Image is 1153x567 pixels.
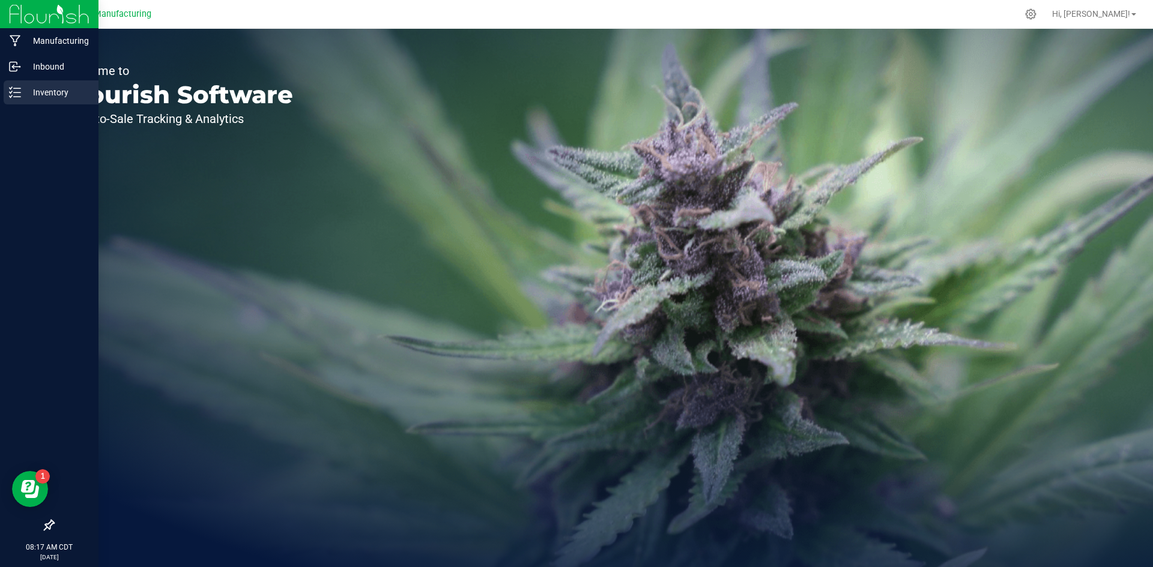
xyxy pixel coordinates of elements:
div: Manage settings [1023,8,1038,20]
p: Seed-to-Sale Tracking & Analytics [65,113,293,125]
p: Manufacturing [21,34,93,48]
p: Welcome to [65,65,293,77]
p: Flourish Software [65,83,293,107]
p: 08:17 AM CDT [5,542,93,553]
inline-svg: Inventory [9,86,21,98]
p: [DATE] [5,553,93,562]
p: Inventory [21,85,93,100]
inline-svg: Inbound [9,61,21,73]
iframe: Resource center [12,471,48,507]
inline-svg: Manufacturing [9,35,21,47]
iframe: Resource center unread badge [35,469,50,484]
span: Hi, [PERSON_NAME]! [1052,9,1130,19]
span: Manufacturing [94,9,151,19]
p: Inbound [21,59,93,74]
